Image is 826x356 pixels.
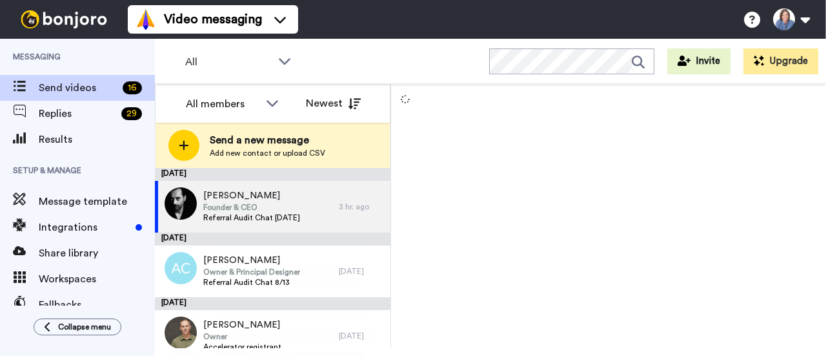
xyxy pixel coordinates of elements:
button: Upgrade [743,48,818,74]
span: Referral Audit Chat [DATE] [203,213,300,223]
span: Referral Audit Chat 8/13 [203,277,300,288]
div: [DATE] [339,266,384,277]
button: Invite [667,48,730,74]
span: Share library [39,246,155,261]
span: [PERSON_NAME] [203,189,300,202]
span: Workspaces [39,271,155,287]
div: 29 [121,107,142,120]
span: Send a new message [210,132,325,148]
img: ac.png [165,252,197,284]
span: Message template [39,194,155,209]
span: Owner & Principal Designer [203,267,300,277]
img: 4beb028c-1b87-4526-b4b7-2e5571496e08.jpg [165,187,197,220]
span: Collapse menu [58,322,111,332]
div: [DATE] [155,233,390,246]
img: vm-color.svg [136,9,156,30]
span: [PERSON_NAME] [203,254,300,267]
img: bj-logo-header-white.svg [15,10,112,28]
span: Accelerator registrant [203,342,281,352]
span: [PERSON_NAME] [203,319,281,331]
span: Integrations [39,220,130,235]
span: Results [39,132,155,147]
button: Newest [296,90,370,116]
div: 16 [123,81,142,94]
span: All [185,54,272,70]
div: [DATE] [339,331,384,341]
div: [DATE] [155,297,390,310]
div: 3 hr. ago [339,202,384,212]
span: Replies [39,106,116,121]
span: Video messaging [164,10,262,28]
span: Owner [203,331,281,342]
span: Founder & CEO [203,202,300,213]
button: Collapse menu [34,319,121,335]
div: All members [186,96,259,112]
img: 4e9901e3-f2bd-482e-ab82-25d536914652.jpg [165,317,197,349]
div: [DATE] [155,168,390,181]
span: Send videos [39,80,117,96]
span: Add new contact or upload CSV [210,148,325,158]
span: Fallbacks [39,297,155,313]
